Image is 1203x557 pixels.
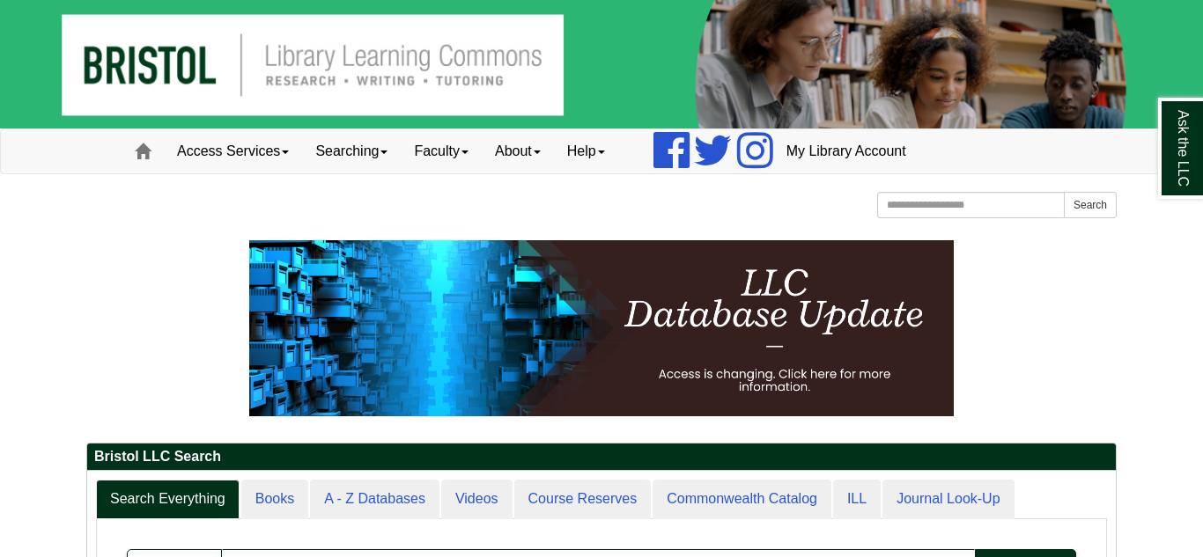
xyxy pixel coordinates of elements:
a: About [482,129,554,173]
a: Help [554,129,618,173]
a: Course Reserves [514,480,652,519]
a: My Library Account [773,129,919,173]
a: Journal Look-Up [882,480,1014,519]
a: Commonwealth Catalog [653,480,831,519]
a: A - Z Databases [310,480,439,519]
a: Faculty [401,129,482,173]
a: ILL [833,480,881,519]
a: Access Services [164,129,302,173]
a: Books [241,480,308,519]
img: HTML tutorial [249,240,954,416]
a: Search Everything [96,480,240,519]
button: Search [1064,192,1117,218]
h2: Bristol LLC Search [87,443,1116,471]
a: Videos [441,480,513,519]
a: Searching [302,129,401,173]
